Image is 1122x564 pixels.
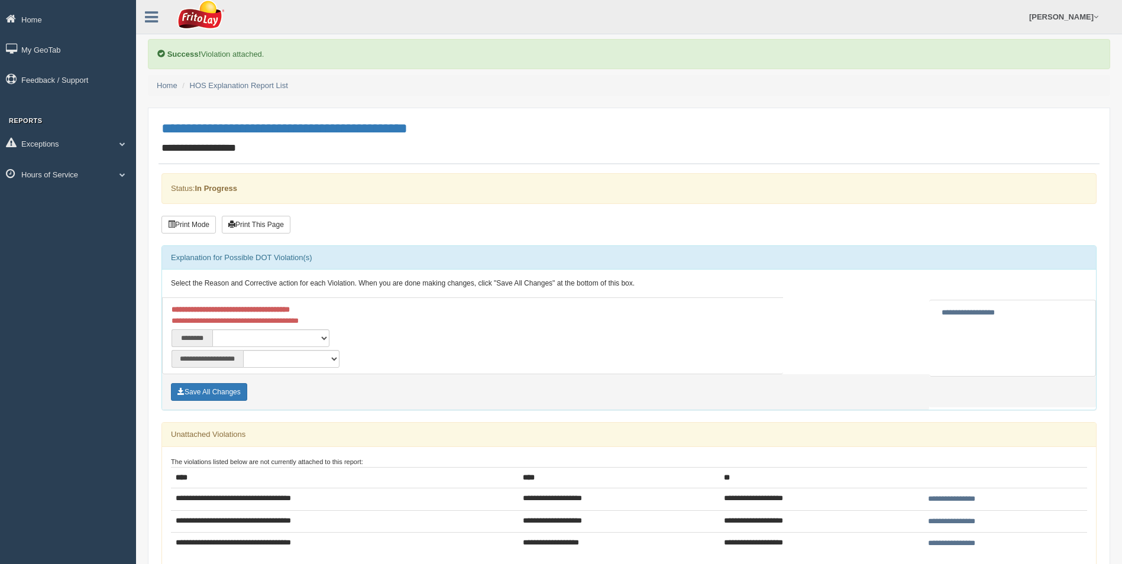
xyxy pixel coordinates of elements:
button: Print Mode [161,216,216,234]
div: Explanation for Possible DOT Violation(s) [162,246,1096,270]
strong: In Progress [195,184,237,193]
a: Home [157,81,177,90]
b: Success! [167,50,201,59]
div: Unattached Violations [162,423,1096,446]
a: HOS Explanation Report List [190,81,288,90]
div: Status: [161,173,1097,203]
div: Violation attached. [148,39,1110,69]
button: Save [171,383,247,401]
button: Print This Page [222,216,290,234]
small: The violations listed below are not currently attached to this report: [171,458,363,465]
div: Select the Reason and Corrective action for each Violation. When you are done making changes, cli... [162,270,1096,298]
